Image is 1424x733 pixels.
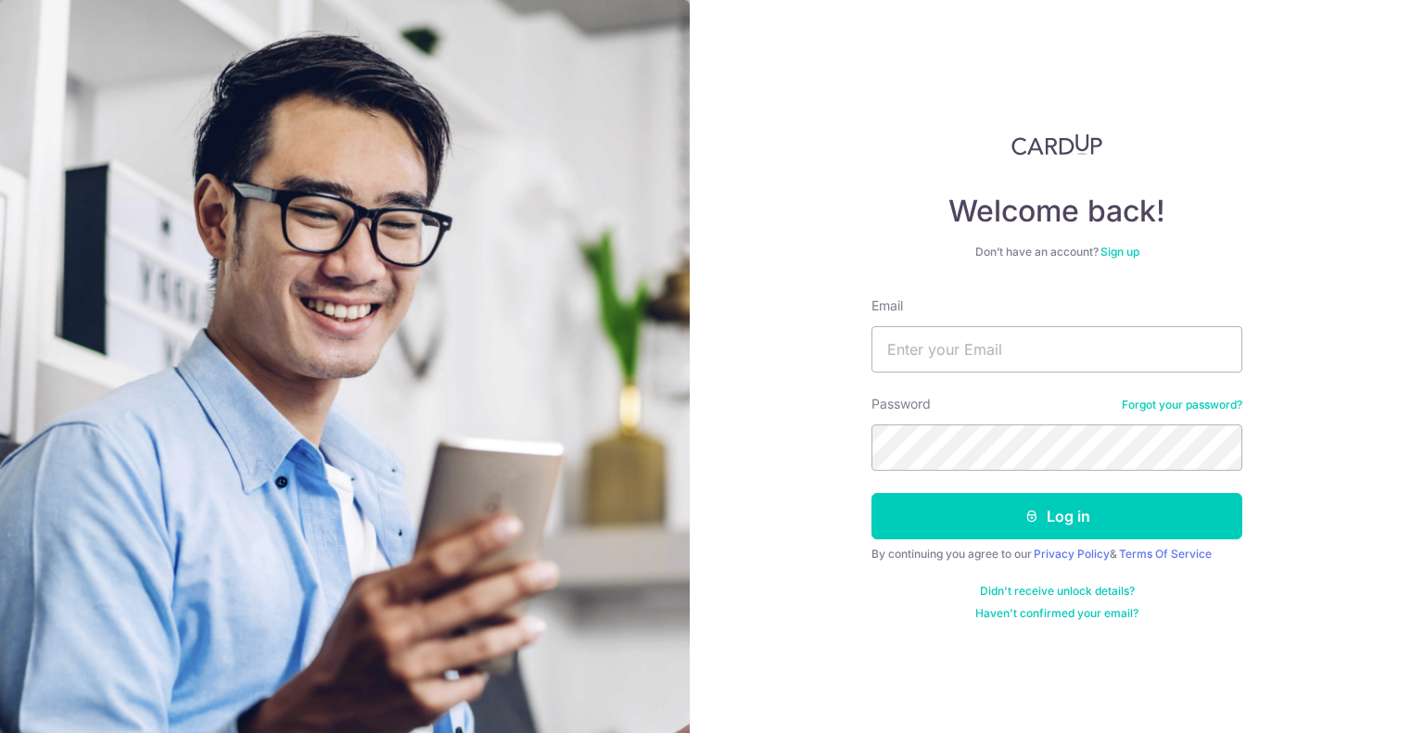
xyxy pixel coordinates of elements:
[980,584,1135,599] a: Didn't receive unlock details?
[871,297,903,315] label: Email
[871,493,1242,539] button: Log in
[1122,398,1242,412] a: Forgot your password?
[1100,245,1139,259] a: Sign up
[871,193,1242,230] h4: Welcome back!
[1011,133,1102,156] img: CardUp Logo
[975,606,1138,621] a: Haven't confirmed your email?
[1034,547,1110,561] a: Privacy Policy
[871,326,1242,373] input: Enter your Email
[871,547,1242,562] div: By continuing you agree to our &
[1119,547,1212,561] a: Terms Of Service
[871,395,931,413] label: Password
[871,245,1242,259] div: Don’t have an account?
